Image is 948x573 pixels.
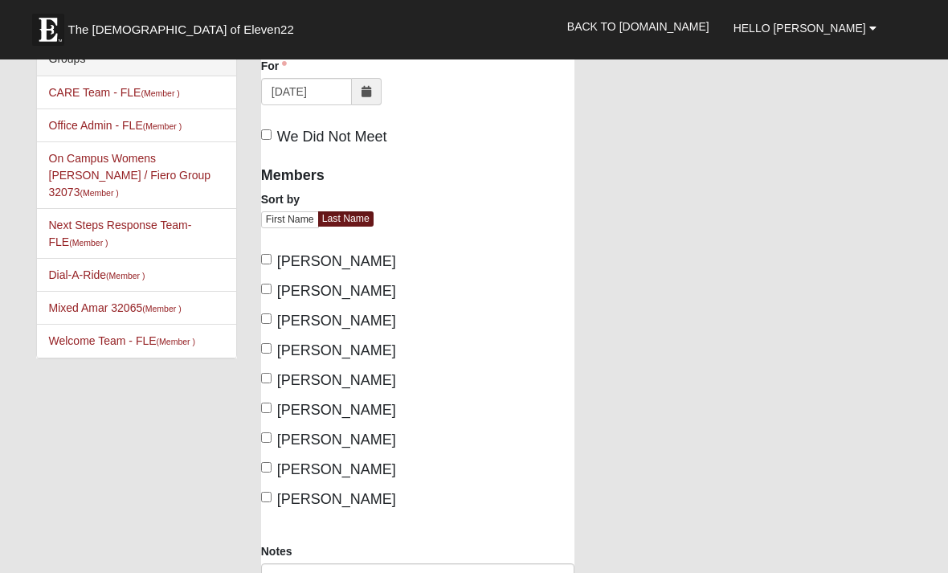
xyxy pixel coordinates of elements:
a: On Campus Womens [PERSON_NAME] / Fiero Group 32073(Member ) [49,152,211,199]
span: [PERSON_NAME] [277,342,396,358]
a: Dial-A-Ride(Member ) [49,268,145,281]
span: We Did Not Meet [277,129,387,145]
a: Welcome Team - FLE(Member ) [49,334,196,347]
input: We Did Not Meet [261,129,272,140]
a: Hello [PERSON_NAME] [721,8,889,48]
span: [PERSON_NAME] [277,372,396,388]
input: [PERSON_NAME] [261,343,272,354]
h4: Members [261,167,406,185]
small: (Member ) [69,238,108,248]
span: [PERSON_NAME] [277,253,396,269]
input: [PERSON_NAME] [261,462,272,473]
input: [PERSON_NAME] [261,492,272,502]
span: [PERSON_NAME] [277,402,396,418]
img: Eleven22 logo [32,14,64,46]
small: (Member ) [143,121,182,131]
small: (Member ) [141,88,179,98]
span: [PERSON_NAME] [277,313,396,329]
small: (Member ) [157,337,195,346]
label: Sort by [261,191,300,207]
input: [PERSON_NAME] [261,254,272,264]
a: Mixed Amar 32065(Member ) [49,301,182,314]
input: [PERSON_NAME] [261,403,272,413]
a: CARE Team - FLE(Member ) [49,86,180,99]
span: [PERSON_NAME] [277,491,396,507]
input: [PERSON_NAME] [261,313,272,324]
span: Hello [PERSON_NAME] [733,22,866,35]
input: [PERSON_NAME] [261,432,272,443]
small: (Member ) [80,188,118,198]
a: First Name [261,211,319,228]
a: Office Admin - FLE(Member ) [49,119,182,132]
a: Next Steps Response Team-FLE(Member ) [49,219,192,248]
small: (Member ) [142,304,181,313]
a: The [DEMOGRAPHIC_DATA] of Eleven22 [24,6,345,46]
span: The [DEMOGRAPHIC_DATA] of Eleven22 [68,22,294,38]
a: Last Name [318,211,374,227]
small: (Member ) [106,271,145,280]
input: [PERSON_NAME] [261,373,272,383]
span: [PERSON_NAME] [277,283,396,299]
input: [PERSON_NAME] [261,284,272,294]
span: [PERSON_NAME] [277,432,396,448]
a: Back to [DOMAIN_NAME] [555,6,721,47]
span: [PERSON_NAME] [277,461,396,477]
